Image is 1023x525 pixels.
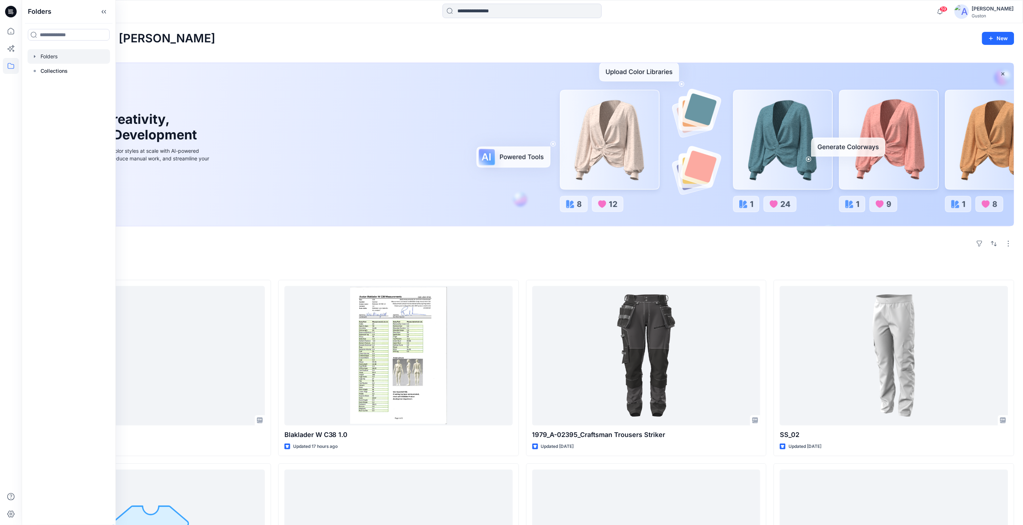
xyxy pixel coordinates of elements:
p: 1979_A-02395_Craftsman Trousers Striker [532,430,761,440]
div: Explore ideas faster and recolor styles at scale with AI-powered tools that boost creativity, red... [48,147,211,170]
a: 8458_A-02744_Trousers [37,286,265,425]
p: 8458_A-02744_Trousers [37,430,265,440]
button: New [982,32,1014,45]
h1: Unleash Creativity, Speed Up Development [48,112,200,143]
img: avatar [955,4,969,19]
a: SS_02 [780,286,1008,425]
p: SS_02 [780,430,1008,440]
p: Blaklader W C38 1.0 [284,430,513,440]
div: [PERSON_NAME] [972,4,1014,13]
a: Discover more [48,178,211,193]
p: Updated [DATE] [789,443,821,450]
p: Updated [DATE] [541,443,574,450]
p: Updated 17 hours ago [293,443,338,450]
h2: Welcome back, [PERSON_NAME] [30,32,215,45]
a: Blaklader W C38 1.0 [284,286,513,425]
div: Guston [972,13,1014,18]
p: Collections [41,67,68,75]
a: 1979_A-02395_Craftsman Trousers Striker [532,286,761,425]
h4: Styles [30,264,1014,273]
span: 59 [940,6,948,12]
